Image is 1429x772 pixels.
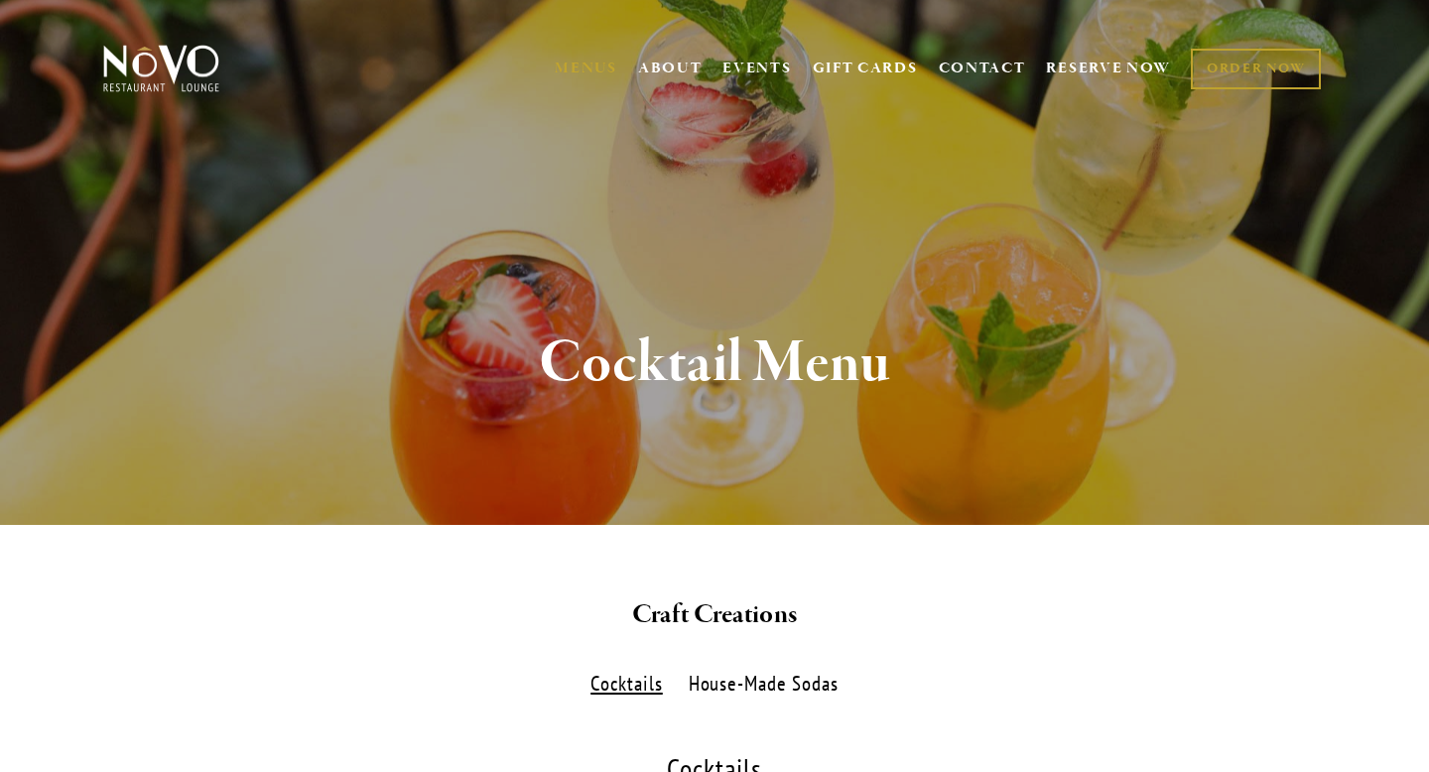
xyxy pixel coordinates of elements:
[99,44,223,93] img: Novo Restaurant &amp; Lounge
[136,331,1293,396] h1: Cocktail Menu
[638,59,703,78] a: ABOUT
[1191,49,1321,89] a: ORDER NOW
[555,59,617,78] a: MENUS
[678,670,848,699] label: House-Made Sodas
[813,50,918,87] a: GIFT CARDS
[581,670,673,699] label: Cocktails
[1046,50,1171,87] a: RESERVE NOW
[939,50,1026,87] a: CONTACT
[722,59,791,78] a: EVENTS
[136,594,1293,636] h2: Craft Creations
